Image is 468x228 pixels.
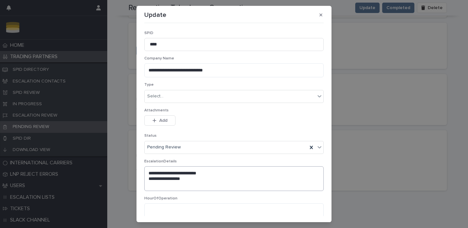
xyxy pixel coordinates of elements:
span: Add [159,118,167,123]
span: Company Name [144,57,174,60]
span: Attachments [144,108,169,112]
span: Pending Review [147,144,181,151]
div: Select... [147,93,163,100]
span: Type [144,83,154,87]
span: HourOfOperation [144,196,177,200]
p: Update [144,11,166,19]
button: Add [144,115,175,126]
span: Status [144,134,157,138]
span: EscalationDetails [144,159,177,163]
span: SPID [144,31,153,35]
